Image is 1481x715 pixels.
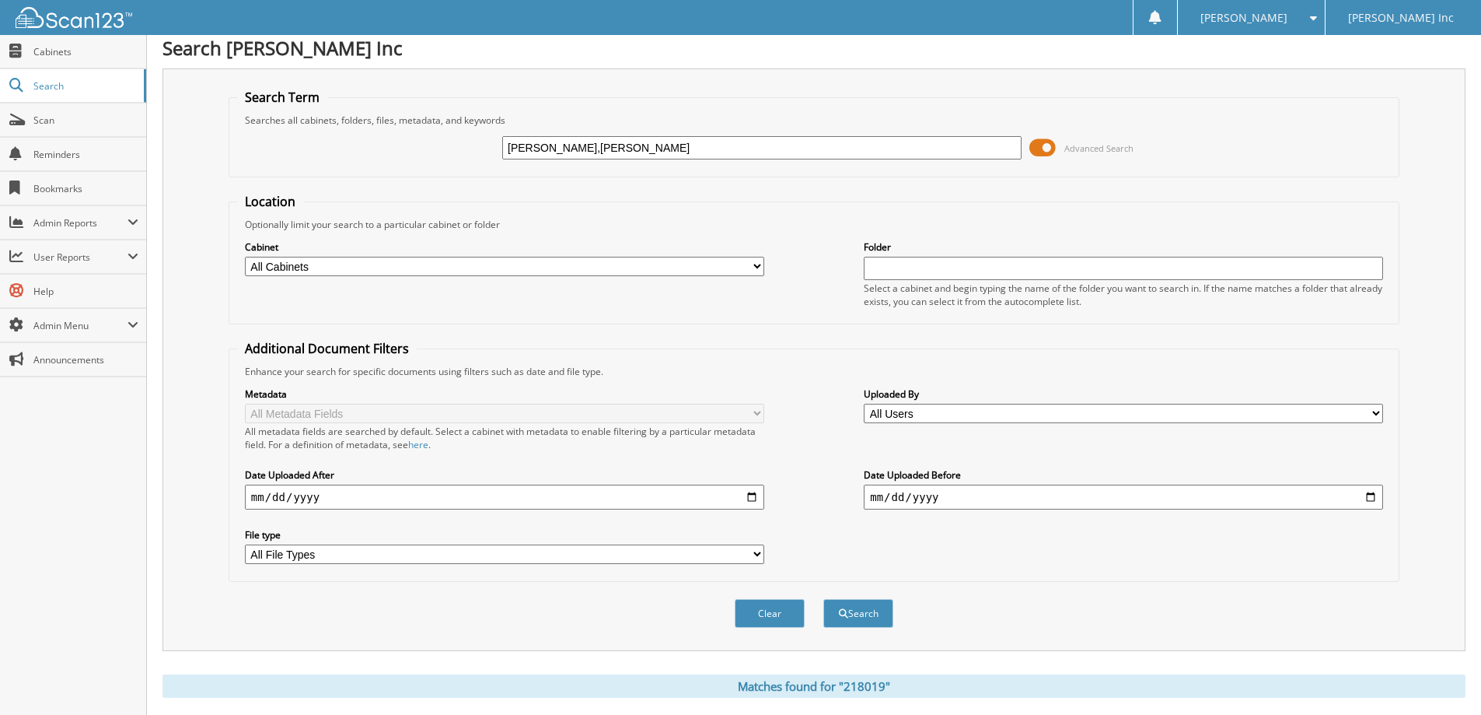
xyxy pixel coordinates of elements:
[823,599,893,628] button: Search
[33,319,127,332] span: Admin Menu
[237,114,1391,127] div: Searches all cabinets, folders, files, metadata, and keywords
[33,79,136,93] span: Search
[1403,640,1481,715] iframe: Chat Widget
[864,240,1383,254] label: Folder
[237,340,417,357] legend: Additional Document Filters
[245,240,764,254] label: Cabinet
[1348,13,1454,23] span: [PERSON_NAME] Inc
[864,387,1383,401] label: Uploaded By
[864,282,1383,308] div: Select a cabinet and begin typing the name of the folder you want to search in. If the name match...
[1200,13,1287,23] span: [PERSON_NAME]
[16,7,132,28] img: scan123-logo-white.svg
[245,468,764,482] label: Date Uploaded After
[237,218,1391,231] div: Optionally limit your search to a particular cabinet or folder
[33,285,138,298] span: Help
[33,353,138,366] span: Announcements
[33,251,127,264] span: User Reports
[245,425,764,451] div: All metadata fields are searched by default. Select a cabinet with metadata to enable filtering b...
[237,193,303,210] legend: Location
[245,387,764,401] label: Metadata
[408,438,428,451] a: here
[735,599,805,628] button: Clear
[237,89,327,106] legend: Search Term
[245,485,764,510] input: start
[162,35,1465,61] h1: Search [PERSON_NAME] Inc
[33,45,138,58] span: Cabinets
[864,468,1383,482] label: Date Uploaded Before
[1064,142,1133,154] span: Advanced Search
[245,528,764,542] label: File type
[33,182,138,195] span: Bookmarks
[33,148,138,161] span: Reminders
[33,114,138,127] span: Scan
[33,216,127,230] span: Admin Reports
[162,675,1465,698] div: Matches found for "218019"
[237,365,1391,378] div: Enhance your search for specific documents using filters such as date and file type.
[864,485,1383,510] input: end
